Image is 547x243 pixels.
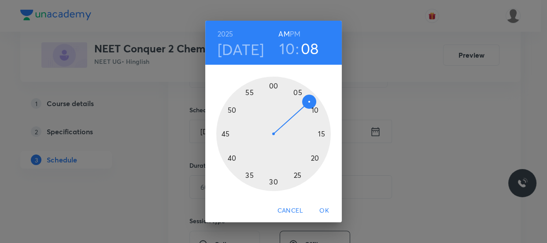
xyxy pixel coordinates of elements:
button: OK [310,202,338,219]
button: 2025 [218,28,233,40]
button: PM [290,28,300,40]
button: AM [278,28,289,40]
span: OK [314,205,335,216]
h3: : [296,39,299,58]
button: 08 [301,39,319,58]
button: [DATE] [218,40,264,59]
button: 10 [279,39,295,58]
button: Cancel [274,202,307,219]
span: Cancel [277,205,303,216]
